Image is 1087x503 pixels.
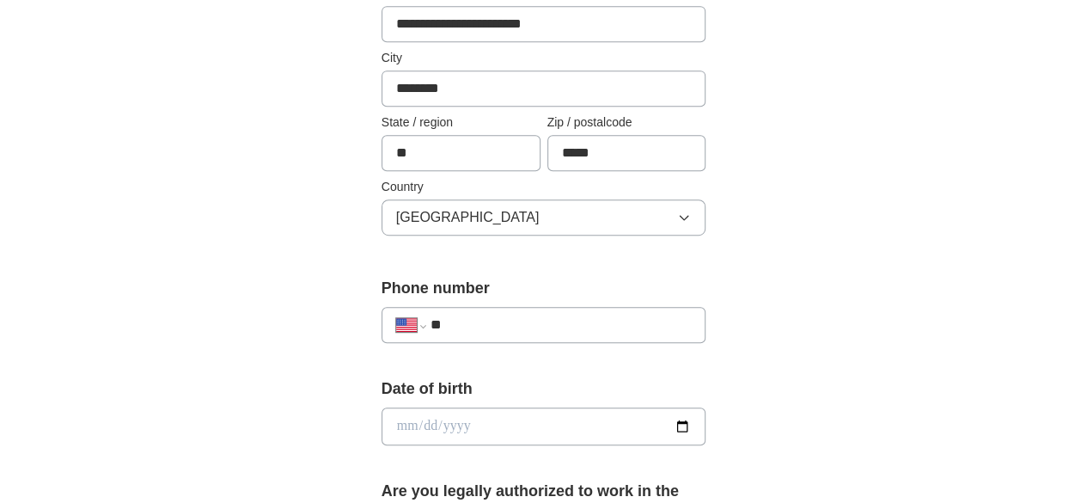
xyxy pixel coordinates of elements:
span: [GEOGRAPHIC_DATA] [396,207,540,228]
label: Country [382,178,706,196]
label: City [382,49,706,67]
label: Zip / postalcode [547,113,706,132]
label: Phone number [382,277,706,300]
button: [GEOGRAPHIC_DATA] [382,199,706,236]
label: State / region [382,113,540,132]
label: Date of birth [382,377,706,401]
